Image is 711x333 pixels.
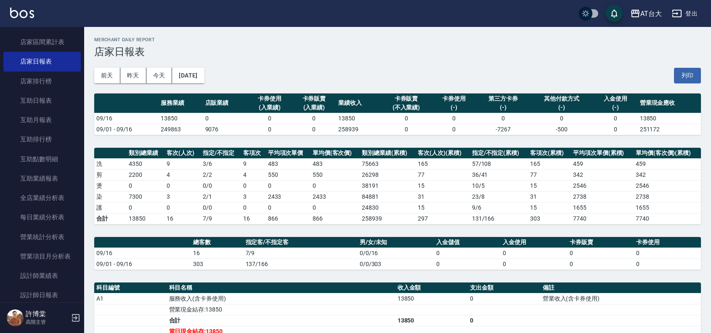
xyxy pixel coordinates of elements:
td: 0 [266,180,310,191]
td: 0 [241,202,266,213]
th: 指定客/不指定客 [244,237,358,248]
button: AT台大 [627,5,665,22]
th: 卡券販賣 [568,237,634,248]
td: 15 [416,202,470,213]
button: 昨天 [120,68,146,83]
td: 0 [247,113,292,124]
td: 0 [310,180,360,191]
td: 9 [164,158,201,169]
th: 指定/不指定 [201,148,241,159]
th: 總客數 [191,237,244,248]
button: 登出 [669,6,701,21]
td: 0 [476,113,530,124]
td: 0 [501,258,567,269]
td: 營業現金結存:13850 [167,304,395,315]
td: 09/16 [94,248,191,258]
td: 550 [310,169,360,180]
th: 入金使用 [501,237,567,248]
td: 0 [434,258,501,269]
td: 0 [241,180,266,191]
td: 2 / 1 [201,191,241,202]
td: 0 [247,124,292,135]
td: 342 [634,169,701,180]
td: 2738 [571,191,634,202]
td: 0 / 0 [201,202,241,213]
td: 1655 [571,202,634,213]
td: 31 [528,191,571,202]
td: 251172 [638,124,701,135]
td: 550 [266,169,310,180]
td: 0 [468,315,541,326]
td: 31 [416,191,470,202]
td: 營業收入(含卡券使用) [541,293,701,304]
div: 卡券販賣 [294,94,334,103]
a: 店家區間累計表 [3,32,81,52]
td: 2546 [571,180,634,191]
td: 4 [241,169,266,180]
td: 0 [164,180,201,191]
th: 客項次 [241,148,266,159]
td: 2546 [634,180,701,191]
td: 15 [528,180,571,191]
div: (-) [595,103,636,112]
td: 3 / 6 [201,158,241,169]
td: 3 [241,191,266,202]
div: (不入業績) [383,103,430,112]
td: 9 [241,158,266,169]
table: a dense table [94,93,701,135]
a: 店家日報表 [3,52,81,71]
td: 0 [593,124,638,135]
td: 7/9 [201,213,241,224]
button: 今天 [146,68,172,83]
a: 每日業績分析表 [3,208,81,227]
img: Person [7,309,24,326]
td: 0 [501,248,567,258]
th: 客次(人次) [164,148,201,159]
a: 互助點數明細 [3,149,81,169]
a: 互助月報表 [3,110,81,130]
th: 業績收入 [336,93,381,113]
td: 合計 [94,213,127,224]
td: 9076 [203,124,248,135]
th: 客項次(累積) [528,148,571,159]
h5: 許博棠 [26,310,69,318]
td: 0 [432,113,476,124]
th: 入金儲值 [434,237,501,248]
th: 備註 [541,282,701,293]
td: 09/01 - 09/16 [94,124,159,135]
td: 0 [568,258,634,269]
th: 類別總業績 [127,148,164,159]
td: 13850 [638,113,701,124]
td: 459 [634,158,701,169]
th: 單均價(客次價)(累積) [634,148,701,159]
td: 15 [416,180,470,191]
table: a dense table [94,237,701,270]
td: 0 [203,113,248,124]
div: (入業績) [249,103,290,112]
th: 營業現金應收 [638,93,701,113]
td: 護 [94,202,127,213]
td: 16 [241,213,266,224]
td: 4350 [127,158,164,169]
th: 支出金額 [468,282,541,293]
td: 0 [164,202,201,213]
td: 77 [416,169,470,180]
td: 13850 [395,293,468,304]
a: 營業項目月分析表 [3,247,81,266]
th: 收入金額 [395,282,468,293]
td: 15 [528,202,571,213]
td: 13850 [127,213,164,224]
td: 13850 [159,113,203,124]
td: 13850 [336,113,381,124]
td: 16 [164,213,201,224]
td: 3 [164,191,201,202]
td: 26298 [360,169,416,180]
td: 16 [191,248,244,258]
td: 0 / 0 [201,180,241,191]
td: 249863 [159,124,203,135]
td: 38191 [360,180,416,191]
div: (-) [532,103,591,112]
div: 入金使用 [595,94,636,103]
td: 服務收入(含卡券使用) [167,293,395,304]
td: 137/166 [244,258,358,269]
